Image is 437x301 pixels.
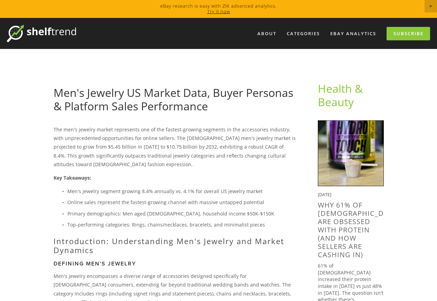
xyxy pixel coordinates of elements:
[54,174,91,181] strong: Key Takeaways:
[67,187,296,195] p: Men's jewelry segment growing 8.4% annually vs. 4.1% for overall US jewelry market
[318,81,365,109] a: Health & Beauty
[54,260,296,267] h3: Defining Men's Jewelry
[318,120,384,186] img: Why 61% of Americans Are Obsessed With Protein (And How Sellers Are Cashing In)
[54,237,296,255] h2: Introduction: Understanding Men's Jewelry and Market Dynamics
[253,28,281,39] a: About
[326,28,381,39] a: eBay Analytics
[67,209,296,218] p: Primary demographics: Men aged [DEMOGRAPHIC_DATA], household income $50K-$150K
[67,220,296,229] p: Top-performing categories: Rings, chains/necklaces, bracelets, and minimalist pieces
[67,198,296,207] p: Online sales represent the fastest-growing channel with massive untapped potential
[318,191,331,198] time: [DATE]
[387,27,430,40] a: Subscribe
[7,25,76,42] img: ShelfTrend
[54,125,296,169] p: The men's jewelry market represents one of the fastest-growing segments in the accessories indust...
[207,8,230,14] a: Try it now
[282,28,324,39] div: Categories
[318,200,400,259] a: Why 61% of [DEMOGRAPHIC_DATA] Are Obsessed With Protein (And How Sellers Are Cashing In)
[54,85,293,113] a: Men's Jewelry US Market Data, Buyer Personas & Platform Sales Performance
